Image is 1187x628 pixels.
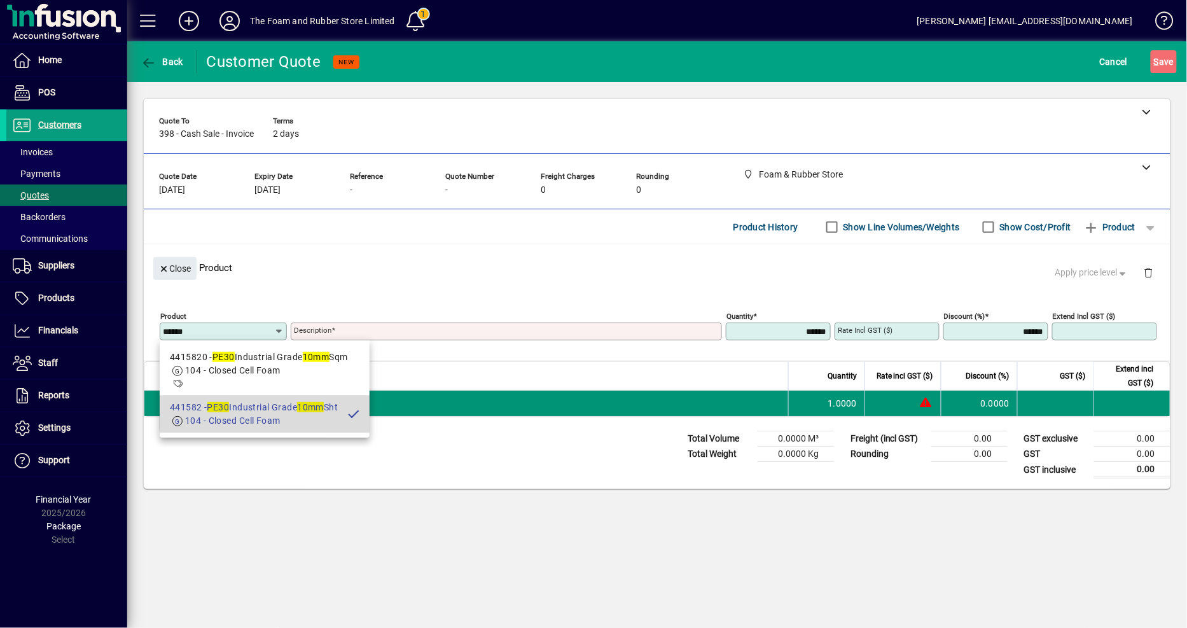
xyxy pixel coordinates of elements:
span: Settings [38,422,71,433]
span: S [1154,57,1159,67]
span: - [445,185,448,195]
a: Support [6,445,127,477]
label: Show Line Volumes/Weights [841,221,960,234]
td: 0.00 [1094,431,1170,447]
span: Package [46,521,81,531]
span: 398 - Cash Sale - Invoice [159,129,254,139]
span: Item [193,369,208,383]
a: Financials [6,315,127,347]
mat-label: Quantity [726,312,753,321]
span: 0 [541,185,546,195]
a: Settings [6,412,127,444]
span: Discount (%) [966,369,1010,383]
td: 0.00 [1094,462,1170,478]
app-page-header-button: Close [150,262,200,274]
span: 1.0000 [828,397,857,410]
app-page-header-button: Delete [1134,267,1164,278]
span: Communications [13,234,88,244]
td: 0.00 [931,447,1008,462]
span: Financials [38,325,78,335]
a: Home [6,45,127,76]
app-page-header-button: Back [127,50,197,73]
span: Products [38,293,74,303]
button: Back [137,50,186,73]
span: 2 days [273,129,299,139]
mat-label: Rate incl GST ($) [838,326,892,335]
span: Financial Year [36,494,92,505]
span: Extend incl GST ($) [1102,362,1154,390]
span: Rate incl GST ($) [877,369,933,383]
td: 0.0000 [941,391,1017,416]
span: Suppliers [38,260,74,270]
span: ave [1154,52,1174,72]
span: Customers [38,120,81,130]
mat-label: Extend incl GST ($) [1053,312,1116,321]
button: Cancel [1097,50,1131,73]
td: GST inclusive [1018,462,1094,478]
a: Reports [6,380,127,412]
span: - [350,185,352,195]
span: GST ($) [1060,369,1086,383]
td: Total Weight [681,447,758,462]
button: Close [153,257,197,280]
button: Profile [209,10,250,32]
mat-label: Description [294,326,331,335]
span: 0 [636,185,641,195]
td: GST [1018,447,1094,462]
span: Reports [38,390,69,400]
a: Communications [6,228,127,249]
div: The Foam and Rubber Store Limited [250,11,395,31]
span: Description [237,369,276,383]
td: 0.0000 Kg [758,447,834,462]
label: Show Cost/Profit [997,221,1071,234]
a: POS [6,77,127,109]
button: Delete [1134,257,1164,288]
span: Payments [13,169,60,179]
a: Staff [6,347,127,379]
span: Back [141,57,183,67]
a: Invoices [6,141,127,163]
td: 0.0000 M³ [758,431,834,447]
td: 0.00 [931,431,1008,447]
span: Close [158,258,191,279]
span: Quotes [13,190,49,200]
div: Product [144,244,1170,291]
span: Staff [38,358,58,368]
div: [PERSON_NAME] [EMAIL_ADDRESS][DOMAIN_NAME] [917,11,1133,31]
span: Foam & Rubber Store [207,396,222,410]
span: Backorders [13,212,66,222]
td: Rounding [844,447,931,462]
span: Quantity [828,369,857,383]
span: NEW [338,58,354,66]
td: 0.00 [1094,447,1170,462]
td: GST exclusive [1018,431,1094,447]
a: Payments [6,163,127,185]
span: Product History [733,217,798,237]
a: Knowledge Base [1146,3,1171,44]
span: Cancel [1100,52,1128,72]
a: Quotes [6,185,127,206]
button: Save [1151,50,1177,73]
span: [DATE] [159,185,185,195]
button: Add [169,10,209,32]
a: Backorders [6,206,127,228]
span: Apply price level [1055,266,1129,279]
mat-label: Product [160,312,186,321]
span: [DATE] [254,185,281,195]
span: POS [38,87,55,97]
button: Product History [728,216,803,239]
span: Home [38,55,62,65]
button: Apply price level [1050,262,1134,284]
div: Customer Quote [207,52,321,72]
td: Freight (incl GST) [844,431,931,447]
mat-label: Discount (%) [944,312,985,321]
a: Suppliers [6,250,127,282]
td: Total Volume [681,431,758,447]
span: Invoices [13,147,53,157]
a: Products [6,283,127,314]
span: Support [38,455,70,465]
